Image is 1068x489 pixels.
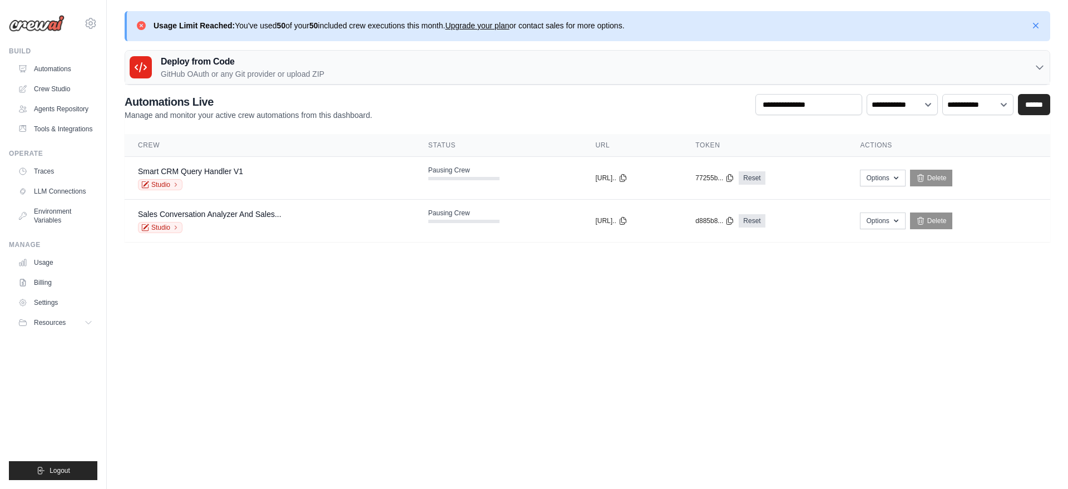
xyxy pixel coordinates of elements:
a: Tools & Integrations [13,120,97,138]
th: Status [415,134,582,157]
button: 77255b... [695,174,734,182]
a: Delete [910,170,953,186]
button: d885b8... [695,216,734,225]
span: Pausing Crew [428,166,470,175]
a: Reset [739,171,765,185]
th: Token [682,134,847,157]
div: Manage [9,240,97,249]
div: Operate [9,149,97,158]
h3: Deploy from Code [161,55,324,68]
a: Environment Variables [13,202,97,229]
div: Build [9,47,97,56]
button: Options [860,213,905,229]
a: Settings [13,294,97,312]
a: Crew Studio [13,80,97,98]
button: Resources [13,314,97,332]
a: Agents Repository [13,100,97,118]
a: Billing [13,274,97,292]
a: Traces [13,162,97,180]
span: Pausing Crew [428,209,470,218]
a: Smart CRM Query Handler V1 [138,167,243,176]
a: Usage [13,254,97,271]
strong: Usage Limit Reached: [154,21,235,30]
span: Resources [34,318,66,327]
strong: 50 [309,21,318,30]
a: Reset [739,214,765,228]
span: Logout [50,466,70,475]
img: Logo [9,15,65,32]
a: Delete [910,213,953,229]
th: URL [582,134,682,157]
button: Logout [9,461,97,480]
th: Crew [125,134,415,157]
a: Sales Conversation Analyzer And Sales... [138,210,281,219]
th: Actions [847,134,1050,157]
button: Options [860,170,905,186]
p: You've used of your included crew executions this month. or contact sales for more options. [154,20,625,31]
a: Automations [13,60,97,78]
h2: Automations Live [125,94,372,110]
a: Studio [138,179,182,190]
p: GitHub OAuth or any Git provider or upload ZIP [161,68,324,80]
strong: 50 [277,21,286,30]
a: Upgrade your plan [445,21,509,30]
p: Manage and monitor your active crew automations from this dashboard. [125,110,372,121]
a: LLM Connections [13,182,97,200]
a: Studio [138,222,182,233]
